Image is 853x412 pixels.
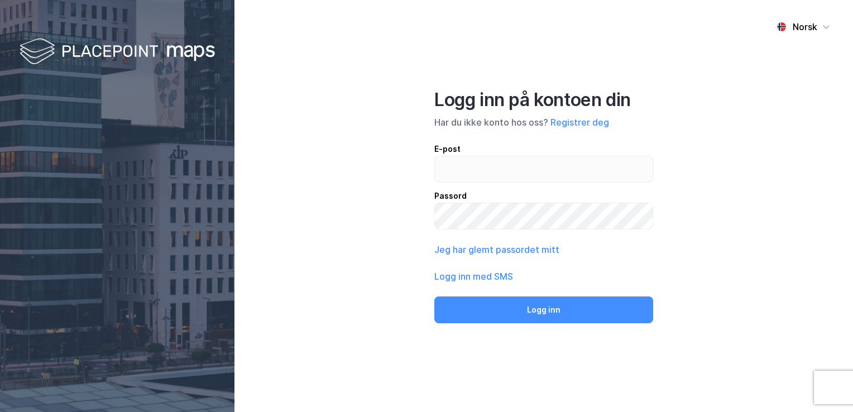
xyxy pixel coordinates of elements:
[434,296,653,323] button: Logg inn
[434,116,653,129] div: Har du ikke konto hos oss?
[434,142,653,156] div: E-post
[434,189,653,203] div: Passord
[20,36,215,69] img: logo-white.f07954bde2210d2a523dddb988cd2aa7.svg
[793,20,817,33] div: Norsk
[550,116,609,129] button: Registrer deg
[434,270,513,283] button: Logg inn med SMS
[434,243,559,256] button: Jeg har glemt passordet mitt
[434,89,653,111] div: Logg inn på kontoen din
